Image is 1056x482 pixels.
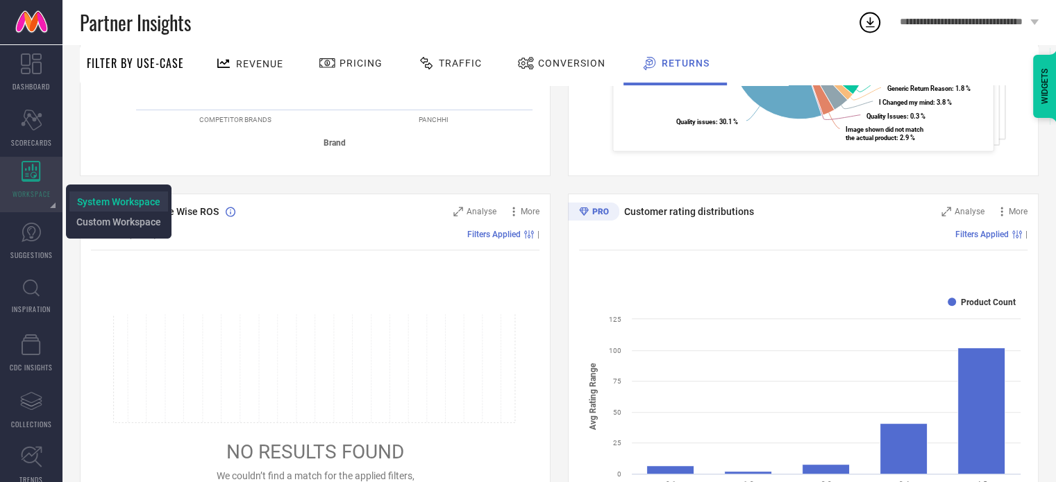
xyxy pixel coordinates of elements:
text: 25 [613,439,621,447]
span: WORKSPACE [12,189,51,199]
span: Custom Workspace [76,216,161,227]
text: COMPETITOR BRANDS [199,116,271,123]
span: SCORECARDS [11,137,52,148]
span: DASHBOARD [12,81,50,92]
span: Filters Applied [467,230,521,239]
svg: Zoom [453,207,463,216]
span: Filter By Use-Case [87,55,184,71]
span: Analyse [467,207,496,216]
text: Product Count [961,298,1016,307]
span: More [1009,207,1028,216]
span: System Workspace [77,196,160,207]
tspan: Avg Rating Range [588,362,598,429]
span: More [521,207,539,216]
text: 75 [613,377,621,385]
a: System Workspace [77,195,160,208]
tspan: Image shown did not match the actual product [846,126,923,141]
text: 50 [613,408,621,416]
text: : 3.8 % [879,98,952,106]
div: Premium [568,203,619,223]
span: Filters Applied [955,230,1009,239]
tspan: Generic Return Reason [887,85,952,92]
span: Revenue [236,58,283,69]
span: NO RESULTS FOUND [226,440,404,463]
tspan: Quality issues [676,118,716,126]
text: 100 [609,347,621,354]
span: SUGGESTIONS [10,250,53,260]
text: PANCHHI [419,116,449,123]
span: INSPIRATION [12,304,51,314]
span: Conversion [538,58,605,69]
tspan: Quality Issues [866,112,907,120]
a: Custom Workspace [76,215,161,228]
text: 125 [609,316,621,323]
div: Open download list [857,10,882,35]
span: | [1025,230,1028,239]
text: : 1.8 % [887,85,971,92]
span: Analyse [955,207,984,216]
text: : 30.1 % [676,118,738,126]
tspan: Brand [324,138,346,148]
span: Customer rating distributions [624,206,754,217]
svg: Zoom [941,207,951,216]
span: | [537,230,539,239]
tspan: I Changed my mind [879,98,933,106]
span: Partner Insights [80,8,191,37]
text: : 2.9 % [846,126,923,141]
text: : 0.3 % [866,112,925,120]
span: CDC INSIGHTS [10,362,53,372]
span: Returns [662,58,710,69]
span: Pricing [340,58,383,69]
span: COLLECTIONS [11,419,52,429]
span: Traffic [439,58,482,69]
text: 0 [617,470,621,478]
